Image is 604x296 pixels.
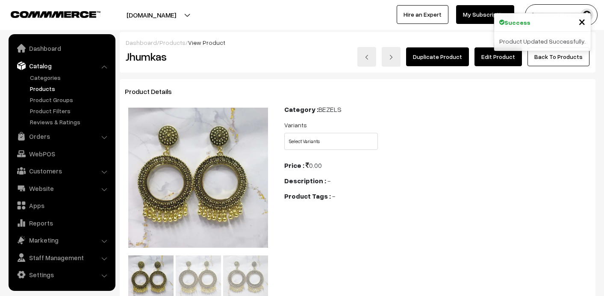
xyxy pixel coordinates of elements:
[11,146,112,161] a: WebPOS
[126,38,589,47] div: / /
[284,120,307,129] label: Variants
[284,105,318,114] b: Category :
[284,104,590,114] div: BEZELS
[527,47,589,66] a: Back To Products
[126,50,272,63] h2: Jhumkas
[159,39,186,46] a: Products
[125,87,182,96] span: Product Details
[504,18,530,27] strong: Success
[11,181,112,196] a: Website
[11,267,112,282] a: Settings
[28,106,112,115] a: Product Filters
[28,95,112,104] a: Product Groups
[126,39,157,46] a: Dashboard
[11,215,112,231] a: Reports
[11,9,85,19] a: COMMMERCE
[284,176,326,185] b: Description :
[332,192,335,200] span: -
[580,9,593,21] img: user
[28,73,112,82] a: Categories
[494,32,591,51] div: Product Updated Successfully.
[11,11,100,18] img: COMMMERCE
[28,117,112,126] a: Reviews & Ratings
[406,47,469,66] a: Duplicate Product
[188,39,225,46] span: View Product
[578,15,586,28] button: Close
[389,55,394,60] img: right-arrow.png
[456,5,514,24] a: My Subscription
[97,4,206,26] button: [DOMAIN_NAME]
[11,58,112,73] a: Catalog
[364,55,369,60] img: left-arrow.png
[11,232,112,248] a: Marketing
[578,13,586,29] span: ×
[128,108,268,248] img: 17543968369619WhatsApp-Image-2025-08-05-at-42128-PM.jpeg
[525,4,598,26] button: [PERSON_NAME]…
[11,250,112,265] a: Staff Management
[28,84,112,93] a: Products
[397,5,448,24] a: Hire an Expert
[11,198,112,213] a: Apps
[284,160,590,170] div: 0.00
[11,129,112,144] a: Orders
[327,176,330,185] span: -
[11,41,112,56] a: Dashboard
[284,192,331,200] b: Product Tags :
[284,161,304,170] b: Price :
[474,47,522,66] a: Edit Product
[11,163,112,179] a: Customers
